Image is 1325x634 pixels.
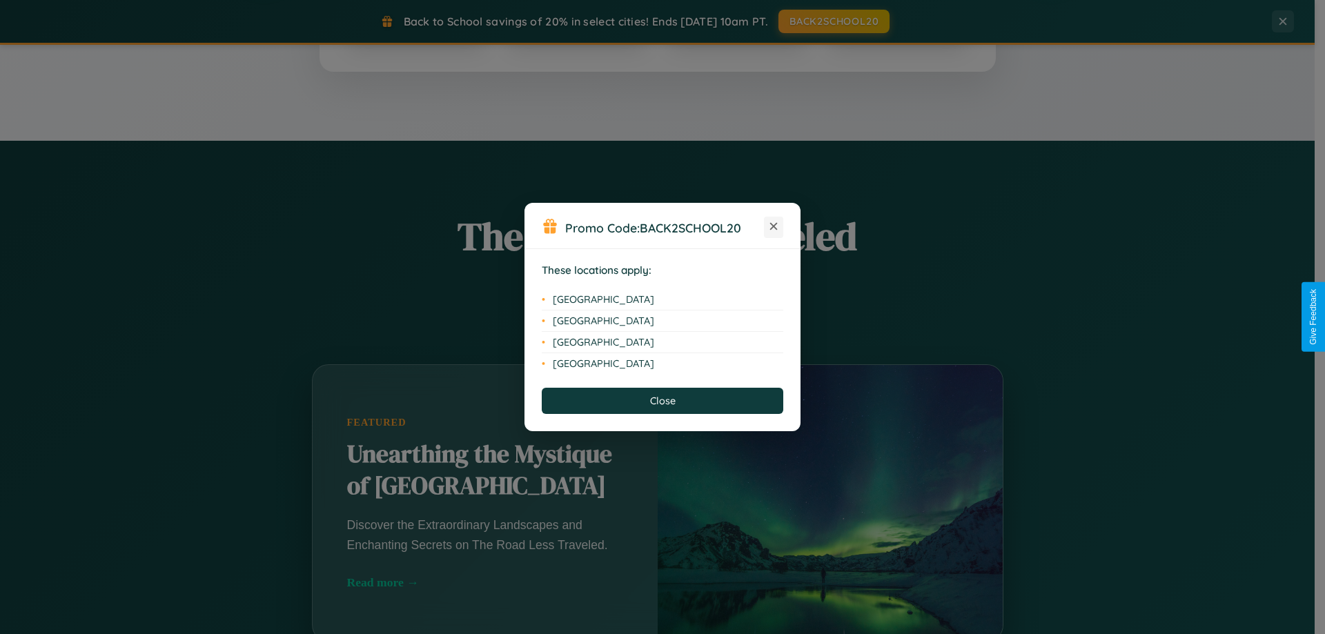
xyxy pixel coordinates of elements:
b: BACK2SCHOOL20 [640,220,741,235]
li: [GEOGRAPHIC_DATA] [542,332,783,353]
li: [GEOGRAPHIC_DATA] [542,289,783,310]
li: [GEOGRAPHIC_DATA] [542,353,783,374]
div: Give Feedback [1308,289,1318,345]
li: [GEOGRAPHIC_DATA] [542,310,783,332]
h3: Promo Code: [565,220,764,235]
button: Close [542,388,783,414]
strong: These locations apply: [542,264,651,277]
